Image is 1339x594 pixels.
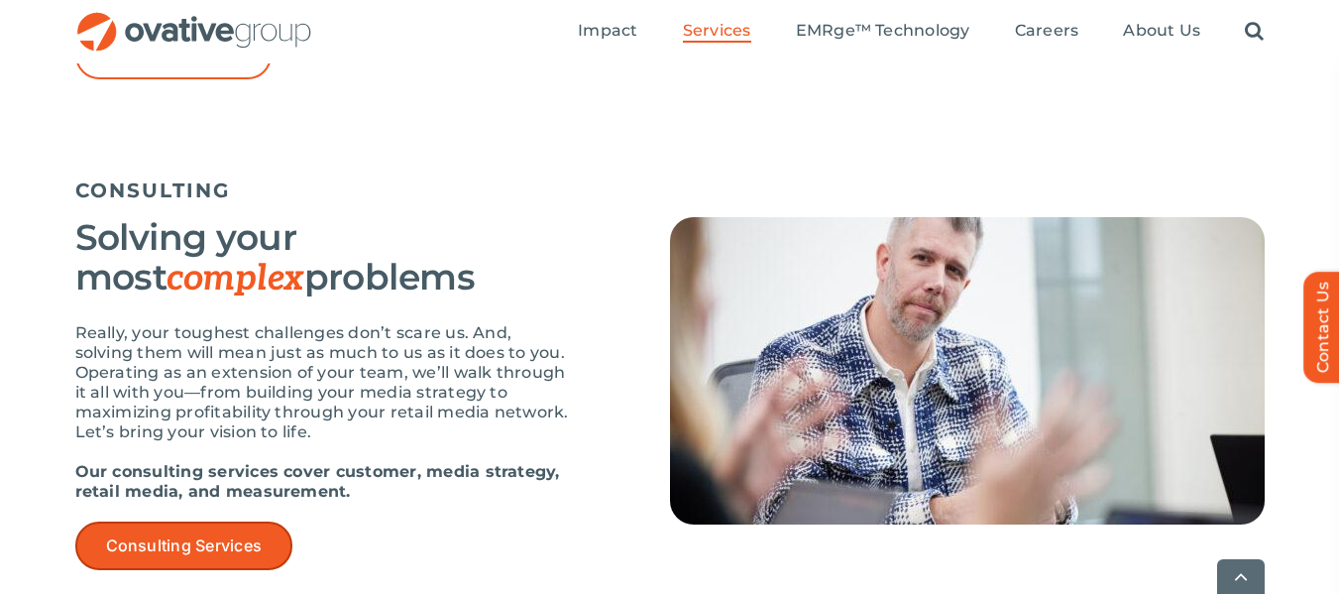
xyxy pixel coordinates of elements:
a: Impact [578,21,637,43]
span: Services [683,21,751,41]
img: Services – Consulting [670,217,1265,525]
a: EMRge™ Technology [796,21,970,43]
span: About Us [1123,21,1200,41]
a: OG_Full_horizontal_RGB [75,10,313,29]
p: Really, your toughest challenges don’t scare us. And, solving them will mean just as much to us a... [75,323,571,442]
span: Careers [1015,21,1079,41]
a: About Us [1123,21,1200,43]
span: Consulting Services [106,536,263,555]
strong: Our consulting services cover customer, media strategy, retail media, and measurement. [75,462,560,501]
a: Services [683,21,751,43]
span: Impact [578,21,637,41]
span: EMRge™ Technology [796,21,970,41]
span: complex [167,257,303,300]
h3: Solving your most problems [75,217,571,298]
a: Careers [1015,21,1079,43]
a: Search [1245,21,1264,43]
a: Consulting Services [75,522,293,570]
h5: CONSULTING [75,178,1265,202]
